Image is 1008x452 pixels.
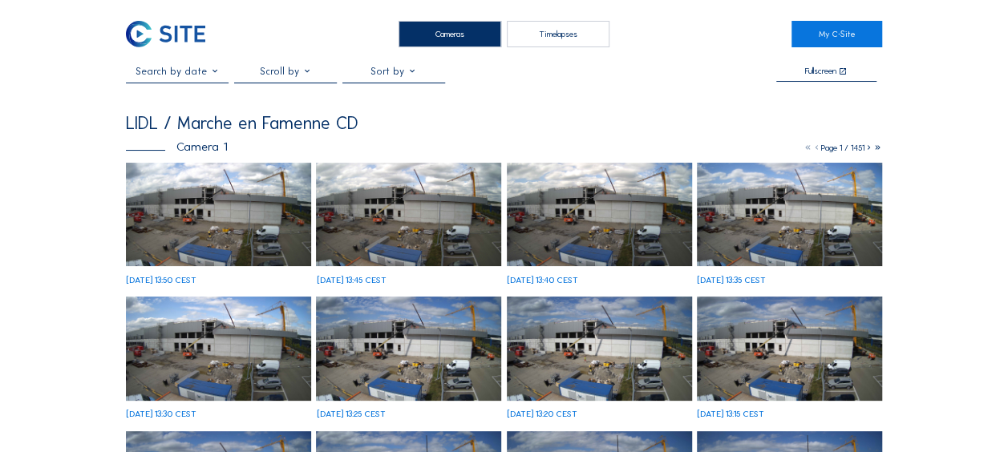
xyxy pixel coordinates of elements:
a: My C-Site [791,21,882,47]
div: Cameras [399,21,501,47]
div: [DATE] 13:50 CEST [126,276,196,285]
div: [DATE] 13:25 CEST [316,410,385,418]
img: image_53057940 [697,163,882,267]
div: [DATE] 13:45 CEST [316,276,386,285]
div: [DATE] 13:35 CEST [697,276,766,285]
div: [DATE] 13:15 CEST [697,410,764,418]
img: image_53057524 [507,297,692,401]
span: Page 1 / 1451 [821,143,864,153]
a: C-SITE Logo [126,21,217,47]
div: [DATE] 13:40 CEST [507,276,578,285]
img: image_53058336 [126,163,311,267]
div: [DATE] 13:30 CEST [126,410,196,418]
input: Search by date 󰅀 [126,66,229,77]
img: image_53058196 [316,163,501,267]
img: C-SITE Logo [126,21,205,47]
img: image_53057399 [697,297,882,401]
div: [DATE] 13:20 CEST [507,410,577,418]
div: Fullscreen [805,67,836,76]
div: LIDL / Marche en Famenne CD [126,115,358,132]
div: Timelapses [507,21,609,47]
img: image_53057653 [316,297,501,401]
img: image_53057797 [126,297,311,401]
img: image_53058064 [507,163,692,267]
div: Camera 1 [126,140,228,152]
